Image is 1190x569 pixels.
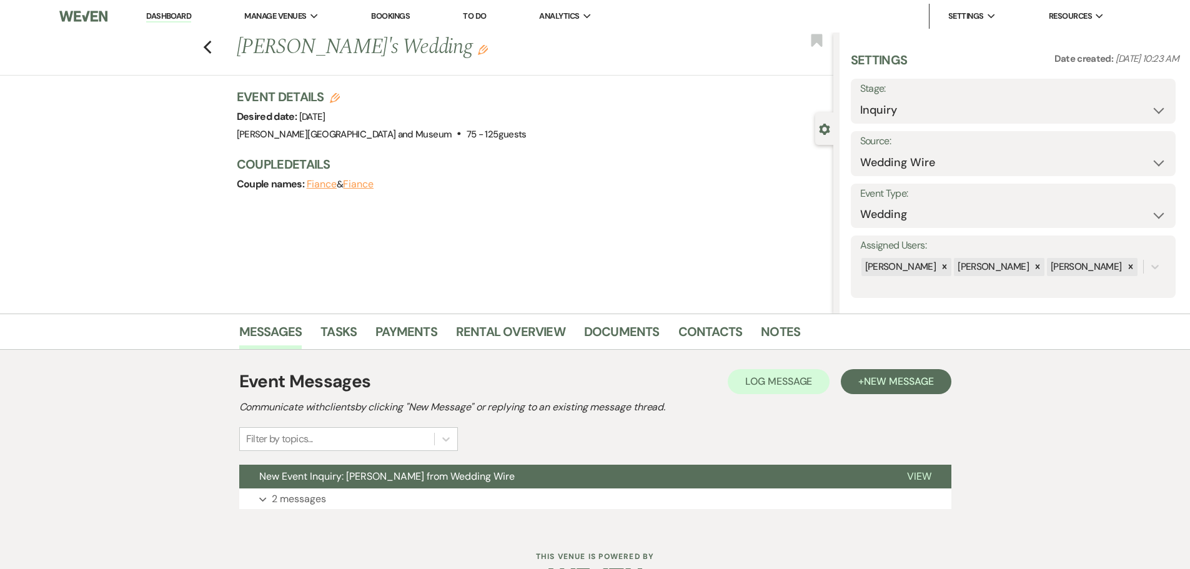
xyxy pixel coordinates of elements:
label: Event Type: [860,185,1166,203]
h1: Event Messages [239,369,371,395]
span: Analytics [539,10,579,22]
div: [PERSON_NAME] [1047,258,1124,276]
a: Rental Overview [456,322,565,349]
button: Fiance [343,179,374,189]
button: Log Message [728,369,830,394]
p: 2 messages [272,491,326,507]
a: Tasks [320,322,357,349]
button: +New Message [841,369,951,394]
span: View [907,470,931,483]
label: Source: [860,132,1166,151]
h1: [PERSON_NAME]'s Wedding [237,32,709,62]
button: View [887,465,951,488]
span: Desired date: [237,110,299,123]
span: [DATE] 10:23 AM [1116,52,1179,65]
span: 75 - 125 guests [467,128,527,141]
div: Filter by topics... [246,432,313,447]
a: Payments [375,322,437,349]
h3: Settings [851,51,908,79]
button: Fiance [307,179,337,189]
h2: Communicate with clients by clicking "New Message" or replying to an existing message thread. [239,400,951,415]
span: [PERSON_NAME][GEOGRAPHIC_DATA] and Museum [237,128,452,141]
a: Notes [761,322,800,349]
label: Stage: [860,80,1166,98]
span: Settings [948,10,984,22]
a: To Do [463,11,486,21]
span: Manage Venues [244,10,306,22]
h3: Event Details [237,88,527,106]
a: Documents [584,322,660,349]
a: Dashboard [146,11,191,22]
button: Edit [478,44,488,55]
div: [PERSON_NAME] [954,258,1031,276]
a: Contacts [678,322,743,349]
label: Assigned Users: [860,237,1166,255]
img: Weven Logo [59,3,107,29]
span: [DATE] [299,111,325,123]
a: Messages [239,322,302,349]
span: Couple names: [237,177,307,190]
button: New Event Inquiry: [PERSON_NAME] from Wedding Wire [239,465,887,488]
span: Resources [1049,10,1092,22]
span: New Message [864,375,933,388]
span: New Event Inquiry: [PERSON_NAME] from Wedding Wire [259,470,515,483]
button: Close lead details [819,122,830,134]
span: & [307,178,374,190]
span: Log Message [745,375,812,388]
span: Date created: [1054,52,1116,65]
a: Bookings [371,11,410,21]
h3: Couple Details [237,156,821,173]
button: 2 messages [239,488,951,510]
div: [PERSON_NAME] [861,258,938,276]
